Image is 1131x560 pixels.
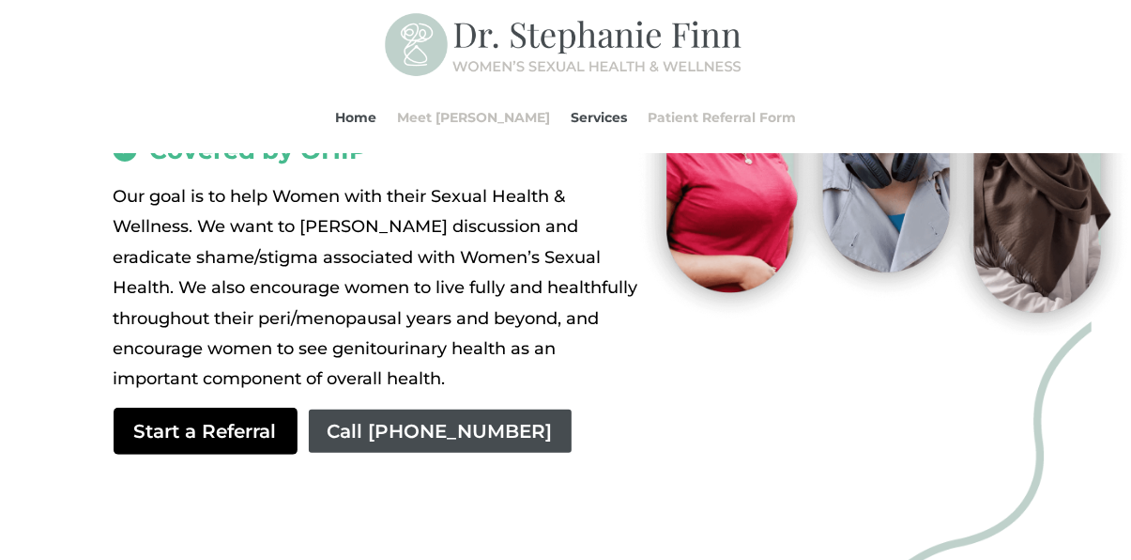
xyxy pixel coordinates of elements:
a: Meet [PERSON_NAME] [397,82,550,153]
a: Start a Referral [114,408,298,455]
h2: Covered by OHIP [114,138,646,172]
a: Patient Referral Form [648,82,796,153]
div: Page 1 [114,181,646,395]
a: Services [571,82,627,153]
p: Our goal is to help Women with their Sexual Health & Wellness. We want to [PERSON_NAME] discussio... [114,181,646,395]
a: Home [335,82,376,153]
a: Call [PHONE_NUMBER] [307,408,573,455]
